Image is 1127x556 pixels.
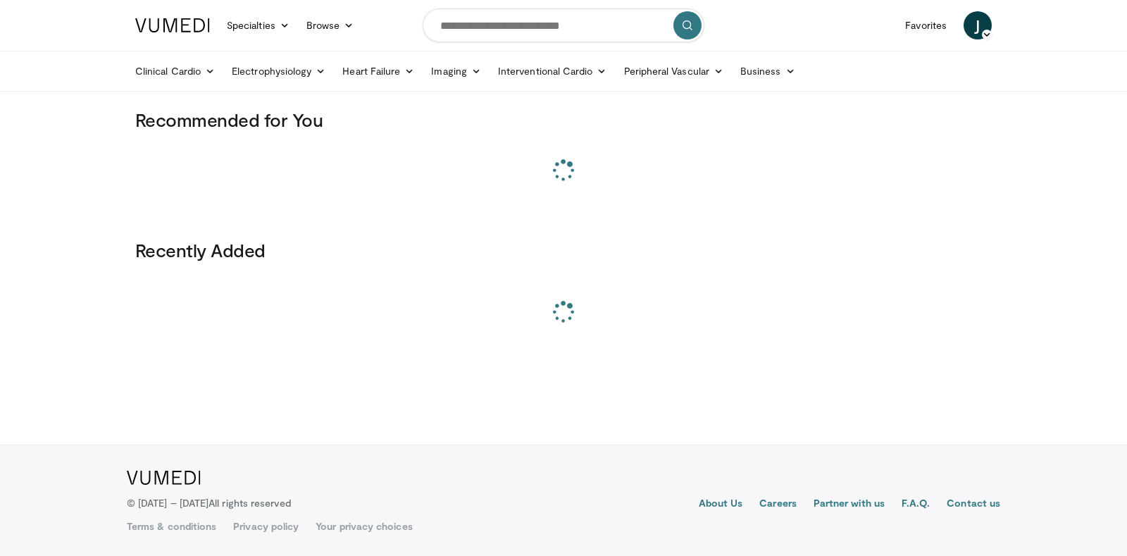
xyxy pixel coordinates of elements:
[218,11,298,39] a: Specialties
[208,497,291,509] span: All rights reserved
[759,496,797,513] a: Careers
[316,519,412,533] a: Your privacy choices
[334,57,423,85] a: Heart Failure
[127,496,292,510] p: © [DATE] – [DATE]
[423,57,490,85] a: Imaging
[135,239,992,261] h3: Recently Added
[135,18,210,32] img: VuMedi Logo
[127,57,223,85] a: Clinical Cardio
[897,11,955,39] a: Favorites
[616,57,732,85] a: Peripheral Vascular
[423,8,704,42] input: Search topics, interventions
[127,519,216,533] a: Terms & conditions
[127,471,201,485] img: VuMedi Logo
[298,11,363,39] a: Browse
[902,496,930,513] a: F.A.Q.
[223,57,334,85] a: Electrophysiology
[814,496,885,513] a: Partner with us
[699,496,743,513] a: About Us
[490,57,616,85] a: Interventional Cardio
[947,496,1000,513] a: Contact us
[964,11,992,39] a: J
[233,519,299,533] a: Privacy policy
[732,57,804,85] a: Business
[135,109,992,131] h3: Recommended for You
